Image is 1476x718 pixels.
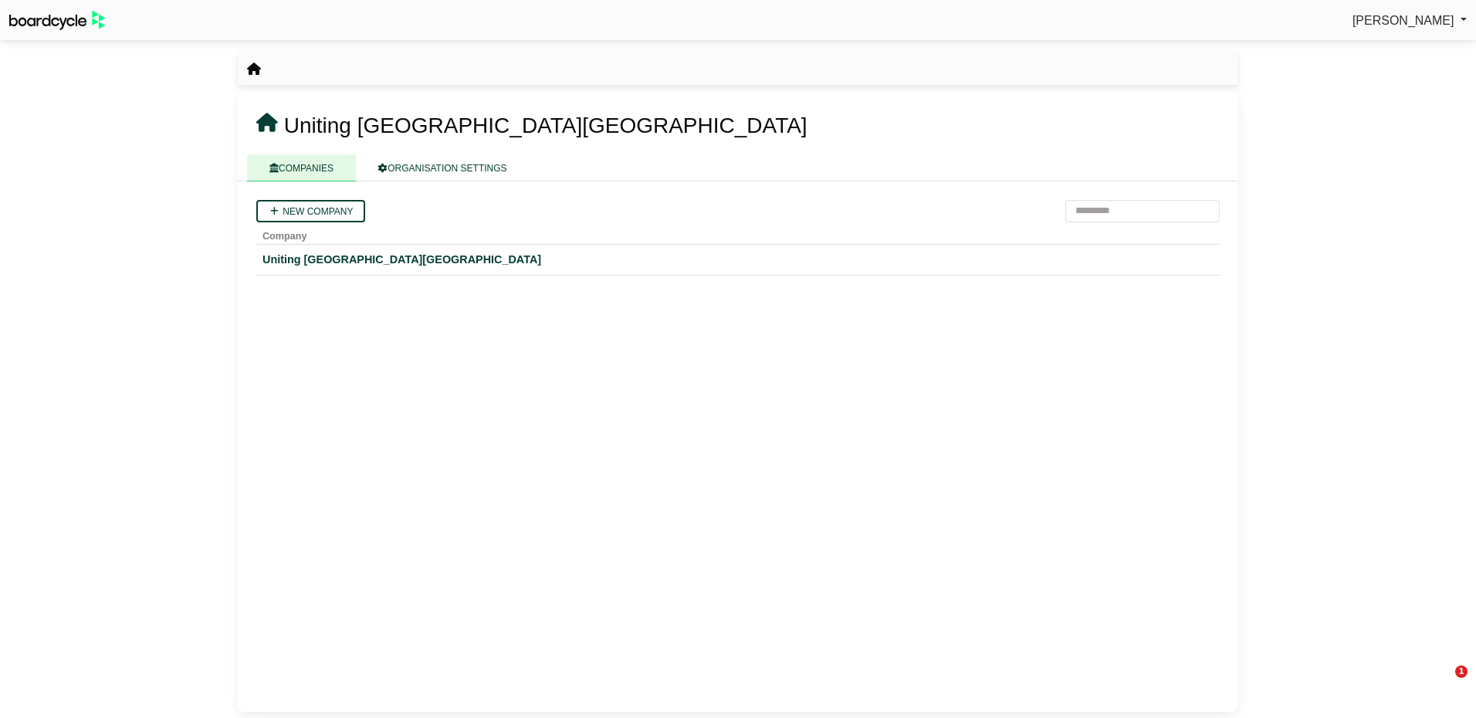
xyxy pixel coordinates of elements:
[9,11,105,30] img: BoardcycleBlackGreen-aaafeed430059cb809a45853b8cf6d952af9d84e6e89e1f1685b34bfd5cb7d64.svg
[247,59,261,80] nav: breadcrumb
[1352,14,1454,27] span: [PERSON_NAME]
[1424,666,1461,703] iframe: Intercom live chat
[1455,666,1468,678] span: 1
[356,154,529,181] a: ORGANISATION SETTINGS
[1352,11,1467,31] a: [PERSON_NAME]
[256,222,1220,245] th: Company
[284,113,807,137] span: Uniting [GEOGRAPHIC_DATA][GEOGRAPHIC_DATA]
[256,200,365,222] a: New company
[247,154,356,181] a: COMPANIES
[262,251,1214,269] a: Uniting [GEOGRAPHIC_DATA][GEOGRAPHIC_DATA]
